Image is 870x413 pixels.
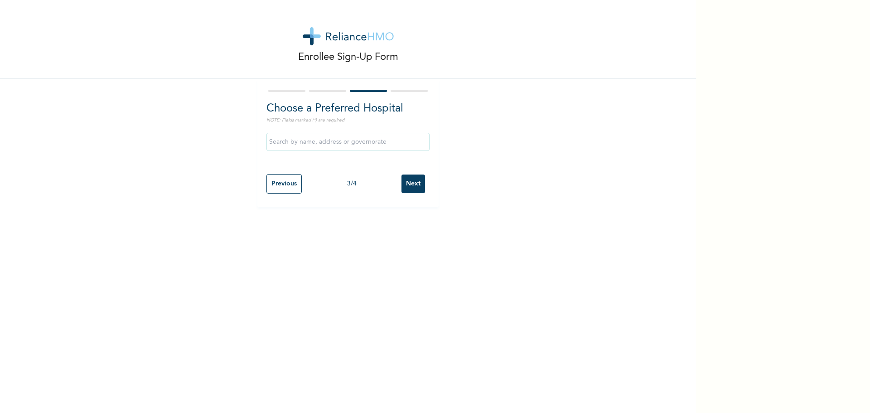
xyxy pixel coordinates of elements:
[401,175,425,193] input: Next
[303,27,394,45] img: logo
[266,117,430,124] p: NOTE: Fields marked (*) are required
[266,101,430,117] h2: Choose a Preferred Hospital
[266,133,430,151] input: Search by name, address or governorate
[298,50,398,65] p: Enrollee Sign-Up Form
[302,179,401,189] div: 3 / 4
[266,174,302,194] input: Previous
